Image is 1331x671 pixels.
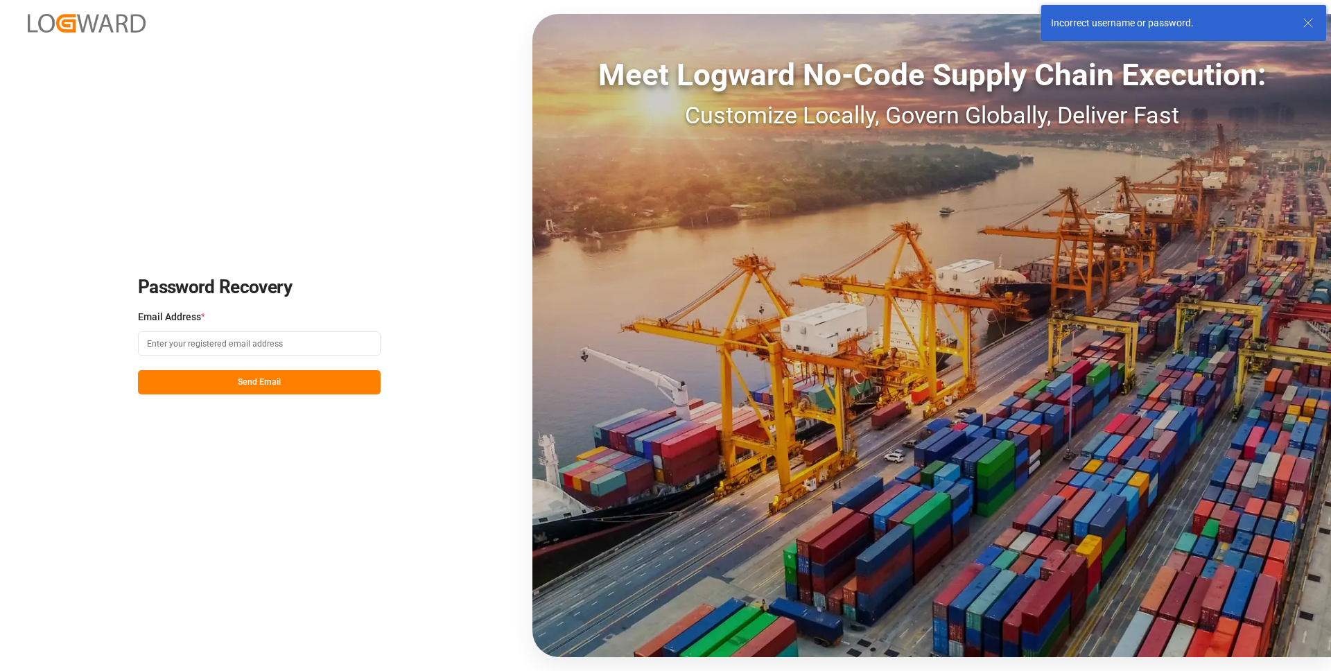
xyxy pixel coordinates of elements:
span: Email Address [138,310,201,324]
h2: Password Recovery [138,277,381,299]
input: Enter your registered email address [138,331,381,356]
button: Send Email [138,370,381,394]
div: Customize Locally, Govern Globally, Deliver Fast [532,98,1331,133]
div: Meet Logward No-Code Supply Chain Execution: [532,52,1331,98]
div: Incorrect username or password. [1051,16,1289,31]
img: Logward_new_orange.png [28,14,146,33]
